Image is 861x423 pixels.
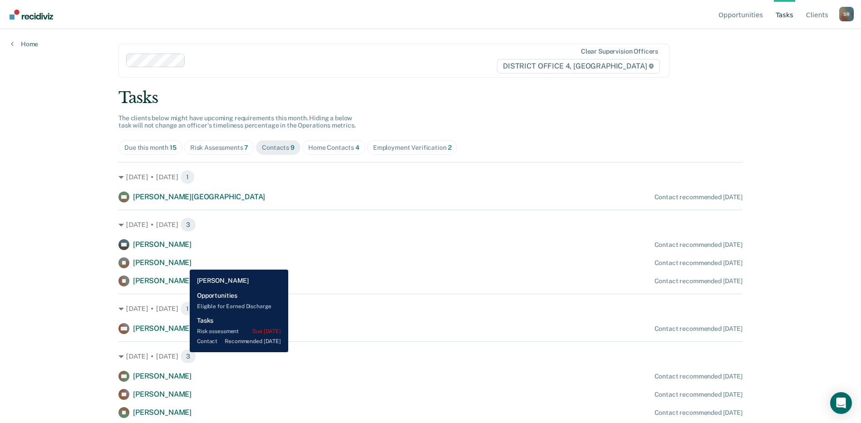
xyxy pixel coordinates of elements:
[355,144,359,151] span: 4
[654,373,743,380] div: Contact recommended [DATE]
[11,40,38,48] a: Home
[118,114,356,129] span: The clients below might have upcoming requirements this month. Hiding a below task will not chang...
[654,409,743,417] div: Contact recommended [DATE]
[654,193,743,201] div: Contact recommended [DATE]
[244,144,248,151] span: 7
[118,301,743,316] div: [DATE] • [DATE] 1
[133,390,192,398] span: [PERSON_NAME]
[133,408,192,417] span: [PERSON_NAME]
[581,48,658,55] div: Clear supervision officers
[497,59,660,74] span: DISTRICT OFFICE 4, [GEOGRAPHIC_DATA]
[654,241,743,249] div: Contact recommended [DATE]
[262,144,295,152] div: Contacts
[133,324,192,333] span: [PERSON_NAME]
[290,144,295,151] span: 9
[118,170,743,184] div: [DATE] • [DATE] 1
[180,301,195,316] span: 1
[124,144,177,152] div: Due this month
[448,144,452,151] span: 2
[170,144,177,151] span: 15
[133,372,192,380] span: [PERSON_NAME]
[133,240,192,249] span: [PERSON_NAME]
[118,349,743,364] div: [DATE] • [DATE] 3
[839,7,854,21] button: Profile dropdown button
[118,89,743,107] div: Tasks
[180,349,196,364] span: 3
[654,325,743,333] div: Contact recommended [DATE]
[654,391,743,398] div: Contact recommended [DATE]
[10,10,53,20] img: Recidiviz
[133,276,192,285] span: [PERSON_NAME]
[190,144,249,152] div: Risk Assessments
[180,217,196,232] span: 3
[133,258,192,267] span: [PERSON_NAME]
[654,277,743,285] div: Contact recommended [DATE]
[308,144,359,152] div: Home Contacts
[830,392,852,414] div: Open Intercom Messenger
[118,217,743,232] div: [DATE] • [DATE] 3
[373,144,452,152] div: Employment Verification
[180,170,195,184] span: 1
[839,7,854,21] div: S R
[654,259,743,267] div: Contact recommended [DATE]
[133,192,265,201] span: [PERSON_NAME][GEOGRAPHIC_DATA]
